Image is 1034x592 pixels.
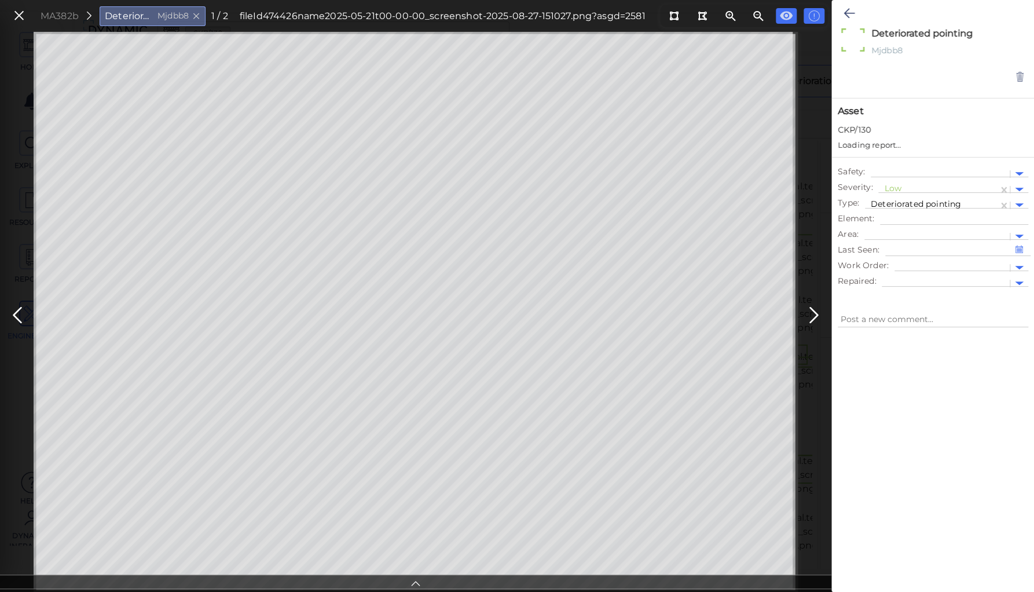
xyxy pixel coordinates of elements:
span: Element : [838,213,874,225]
span: Low [884,183,901,193]
span: Asset [838,104,1028,118]
div: 1 / 2 [211,9,228,23]
span: Safety : [838,166,865,178]
span: Deteriorated pointing [105,9,154,23]
div: fileId 474426 name 2025-05-21t00-00-00_screenshot-2025-08-27-151027.png?asgd=2581 [240,9,646,23]
span: Severity : [838,181,872,193]
span: Type : [838,197,859,209]
span: Mjdbb8 [157,10,189,22]
span: Deteriorated pointing [871,199,961,209]
div: Mjdbb8 [868,45,988,59]
span: CKP/130 [838,124,871,136]
span: Loading report... [838,140,901,149]
span: Work Order : [838,260,889,272]
span: Last Seen : [838,244,879,256]
iframe: Chat [985,540,1025,583]
textarea: Deteriorated pointing [868,27,988,40]
div: MA382b [41,9,79,23]
span: Repaired : [838,275,876,287]
span: Area : [838,228,859,240]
